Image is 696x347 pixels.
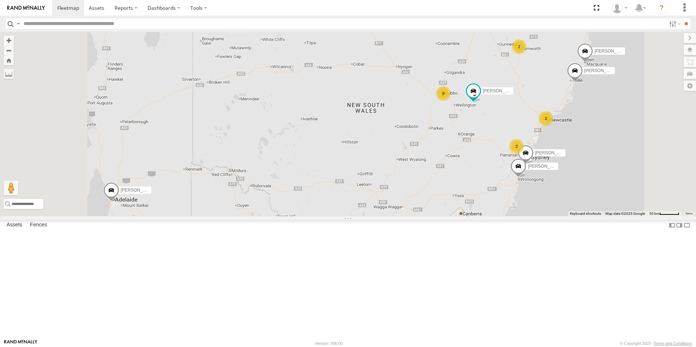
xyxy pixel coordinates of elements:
[4,181,18,195] button: Drag Pegman onto the map to open Street View
[315,341,343,346] div: Version: 306.00
[3,220,26,230] label: Assets
[570,211,601,216] button: Keyboard shortcuts
[15,18,21,29] label: Search Query
[654,341,692,346] a: Terms and Conditions
[584,68,620,73] span: [PERSON_NAME]
[683,220,691,230] label: Hide Summary Table
[528,163,564,168] span: [PERSON_NAME]
[4,45,14,55] button: Zoom out
[620,341,692,346] div: © Copyright 2025 -
[605,212,645,216] span: Map data ©2025 Google
[512,39,526,54] div: 2
[594,49,630,54] span: [PERSON_NAME]
[685,212,693,215] a: Terms (opens in new tab)
[668,220,676,230] label: Dock Summary Table to the Left
[4,55,14,65] button: Zoom Home
[436,86,451,101] div: 9
[649,212,659,216] span: 50 km
[483,88,519,93] span: [PERSON_NAME]
[609,3,630,13] div: Beth Porter
[676,220,683,230] label: Dock Summary Table to the Right
[509,139,524,154] div: 2
[26,220,51,230] label: Fences
[684,81,696,91] label: Map Settings
[666,18,682,29] label: Search Filter Options
[656,2,667,14] i: ?
[4,69,14,79] label: Measure
[647,211,681,216] button: Map scale: 50 km per 51 pixels
[535,150,571,155] span: [PERSON_NAME]
[4,35,14,45] button: Zoom in
[7,5,45,11] img: rand-logo.svg
[4,340,37,347] a: Visit our Website
[121,188,178,193] span: [PERSON_NAME] - NEW ute
[539,111,553,126] div: 2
